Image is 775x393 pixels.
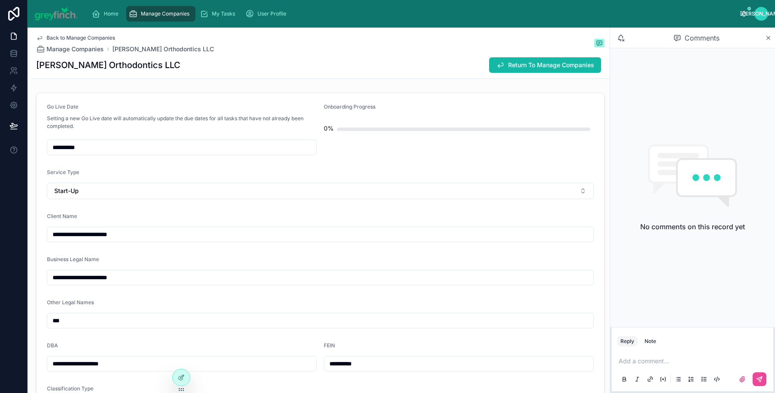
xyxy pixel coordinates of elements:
[85,4,741,23] div: scrollable content
[34,7,78,21] img: App logo
[47,115,317,130] p: Setting a new Go Live date will automatically update the due dates for all tasks that have not al...
[324,342,335,349] span: FEIN
[47,169,79,175] span: Service Type
[36,45,104,53] a: Manage Companies
[112,45,214,53] a: [PERSON_NAME] Orthodontics LLC
[257,10,286,17] span: User Profile
[645,338,656,345] div: Note
[47,385,93,392] span: Classification Type
[141,10,189,17] span: Manage Companies
[508,61,594,69] span: Return To Manage Companies
[126,6,195,22] a: Manage Companies
[47,183,594,199] button: Select Button
[640,221,745,232] h2: No comments on this record yet
[47,299,94,306] span: Other Legal Names
[641,336,660,346] button: Note
[89,6,124,22] a: Home
[685,33,719,43] span: Comments
[324,120,334,137] div: 0%
[36,34,115,41] a: Back to Manage Companies
[243,6,292,22] a: User Profile
[36,59,180,71] h1: [PERSON_NAME] Orthodontics LLC
[324,103,375,110] span: Onboarding Progress
[47,103,78,110] span: Go Live Date
[617,336,638,346] button: Reply
[197,6,241,22] a: My Tasks
[46,34,115,41] span: Back to Manage Companies
[46,45,104,53] span: Manage Companies
[212,10,235,17] span: My Tasks
[489,57,601,73] button: Return To Manage Companies
[104,10,118,17] span: Home
[54,187,79,195] span: Start-Up
[47,213,77,219] span: Client Name
[47,256,99,262] span: Business Legal Name
[47,342,58,349] span: DBA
